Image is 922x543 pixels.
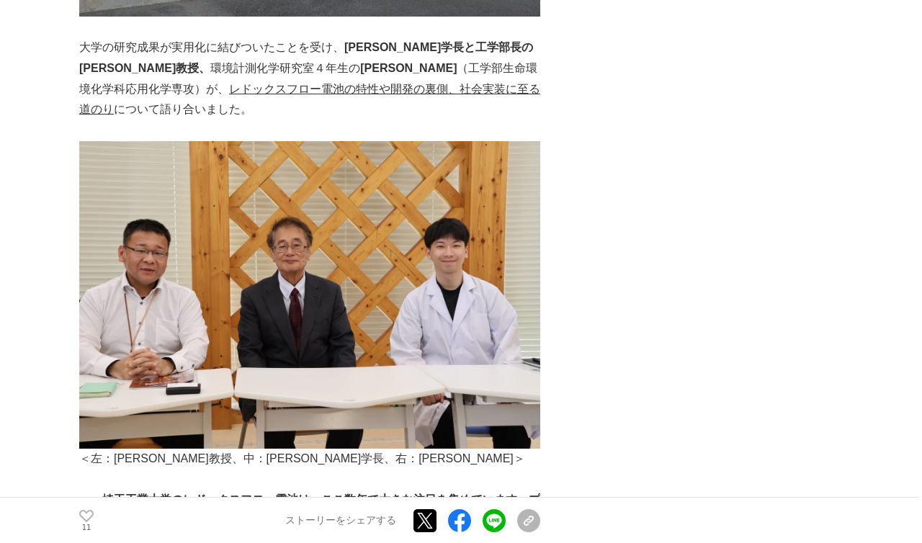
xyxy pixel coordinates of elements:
[79,41,533,74] strong: [PERSON_NAME]学長と工学部長の[PERSON_NAME]教授、
[360,62,457,74] strong: [PERSON_NAME]
[79,449,540,470] p: ＜左：[PERSON_NAME]教授、中：[PERSON_NAME]学長、右：[PERSON_NAME]＞
[79,493,540,526] strong: ――埼玉工業大学のレドックスフロー電池は、ここ数年で大きな注目を集めています。プロジェクトが加速したきっかけは、「ものづくり研究棟」の建設だったそうですね
[79,37,540,120] p: 大学の研究成果が実用化に結びついたことを受け、 環境計測化学研究室４年生の （工学部生命環境化学科応用化学専攻）が、 について語り合いました。
[79,83,540,116] u: レドックスフロー電池の特性や開発の裏側、社会実装に至る道のり
[79,524,94,531] p: 11
[79,490,540,531] p: 。
[285,514,396,527] p: ストーリーをシェアする
[79,141,540,449] img: thumbnail_dcdc6870-733c-11f0-a6c8-35c33b5d3229.JPG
